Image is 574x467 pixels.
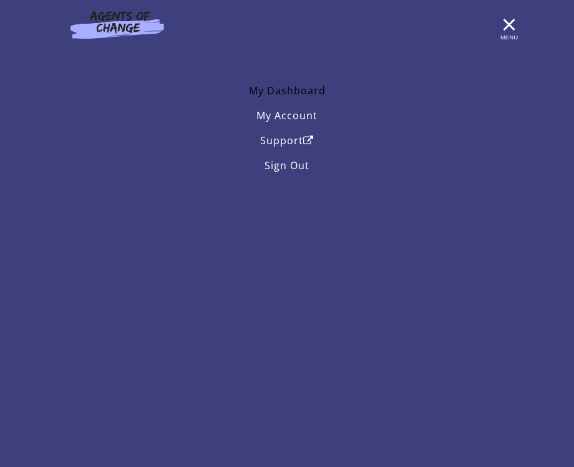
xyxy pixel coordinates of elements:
span: Toggle menu [502,24,517,26]
button: Toggle menu Menu [502,17,517,32]
a: My Account [57,103,517,128]
i: Open in a new window [303,135,314,145]
a: SupportOpen in a new window [57,128,517,153]
a: Sign Out [57,153,517,178]
img: Agents of Change Logo [57,10,177,39]
span: Menu [500,34,518,41]
a: My Dashboard [57,78,517,103]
